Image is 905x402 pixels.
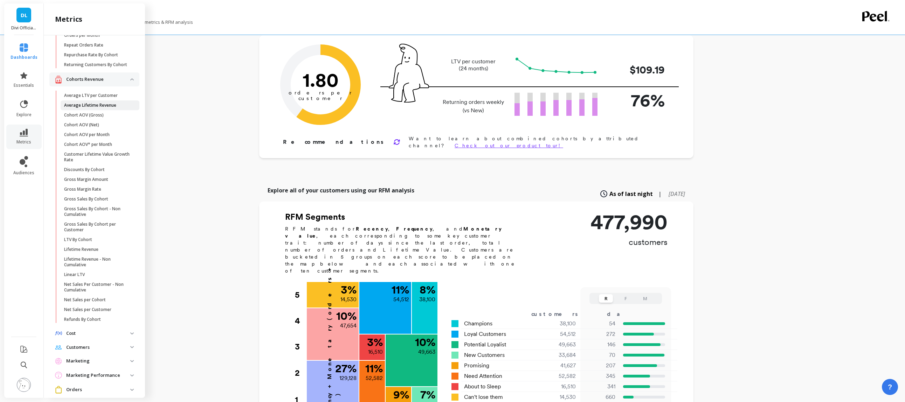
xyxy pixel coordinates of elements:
span: Potential Loyalist [464,340,506,349]
p: 341 [585,382,615,391]
p: Returning orders weekly (vs New) [441,98,506,115]
h2: RFM Segments [285,211,523,223]
p: Gross Margin Amount [64,177,108,182]
b: Recency [356,226,388,232]
p: 47,654 [340,322,357,330]
img: navigation item icon [55,331,62,336]
p: 272 [585,330,615,338]
p: Cohorts Revenue [66,76,130,83]
p: Customer Lifetime Value Growth Rate [64,151,131,163]
p: 477,990 [590,211,668,232]
img: down caret icon [130,332,134,334]
span: Promising [464,361,489,370]
p: Want to learn about combined cohorts by attributed channel? [409,135,671,149]
img: pal seatted on line [389,44,429,103]
span: As of last night [609,190,653,198]
p: 9 % [393,389,409,400]
div: 4 [295,308,306,334]
p: 49,663 [418,348,435,356]
span: dashboards [11,55,37,60]
p: Repeat Orders Rate [64,42,103,48]
img: down caret icon [130,78,134,80]
p: Net Sales per Cohort [64,297,106,303]
div: 16,510 [534,382,585,391]
p: 3 % [367,337,383,348]
p: Recommendations [283,138,385,146]
p: Average LTV per Customer [64,93,118,98]
button: R [599,294,613,303]
p: Discounts By Cohort [64,167,105,172]
p: Marketing [66,358,130,365]
p: 76% [609,87,665,113]
span: metrics [16,139,31,145]
img: navigation item icon [55,345,62,350]
p: Repurchase Rate By Cohort [64,52,118,58]
p: 129,128 [339,374,357,382]
a: Check out our product tour! [455,143,563,148]
div: days [607,310,636,318]
div: 52,582 [534,372,585,380]
div: 5 [295,282,306,308]
span: About to Sleep [464,382,501,391]
p: Linear LTV [64,272,85,277]
p: 10 % [415,337,435,348]
p: RFM stands for , , and , each corresponding to some key customer trait: number of days since the ... [285,225,523,274]
span: [DATE] [669,190,685,198]
p: 27 % [335,363,357,374]
p: 660 [585,393,615,401]
div: 49,663 [534,340,585,349]
img: navigation item icon [55,358,62,365]
p: Refunds By Cohort [64,317,101,322]
tspan: orders per [289,90,352,96]
p: LTV per customer (24 months) [441,58,506,72]
p: 207 [585,361,615,370]
img: navigation item icon [55,75,62,84]
span: Loyal Customers [464,330,506,338]
div: 38,100 [534,319,585,328]
div: 3 [295,334,306,360]
span: Champions [464,319,492,328]
div: 41,627 [534,361,585,370]
p: 52,582 [366,374,383,382]
p: 345 [585,372,615,380]
p: Lifetime Revenue - Non Cumulative [64,256,131,268]
span: | [658,190,662,198]
button: ? [882,379,898,395]
img: navigation item icon [55,386,62,393]
p: $109.19 [609,62,665,78]
p: Net Sales Per Customer - Non Cumulative [64,282,131,293]
img: navigation item icon [55,372,62,379]
p: Orders [66,386,130,393]
p: 11 % [365,363,383,374]
p: 7 % [420,389,435,400]
p: Gross Sales By Cohort - Non Cumulative [64,206,131,217]
p: Average Lifetime Revenue [64,103,116,108]
text: 1.80 [303,68,339,91]
p: Net Sales per Customer [64,307,111,312]
p: Marketing Performance [66,372,130,379]
p: Cohort AOV* per Month [64,142,112,147]
b: Frequency [396,226,433,232]
span: DL [21,11,27,19]
p: Gross Margin Rate [64,186,101,192]
div: 2 [295,360,306,386]
button: F [619,294,633,303]
span: explore [16,112,32,118]
span: audiences [13,170,34,176]
p: Orders per Month [64,33,100,38]
p: 54,512 [393,295,409,304]
p: 14,530 [340,295,357,304]
tspan: customer [298,95,343,101]
p: Cohort AOV per Month [64,132,110,137]
p: 70 [585,351,615,359]
button: M [638,294,652,303]
img: down caret icon [130,389,134,391]
div: 54,512 [534,330,585,338]
p: Gross Sales By Cohort per Customer [64,221,131,233]
div: customers [531,310,588,318]
p: 146 [585,340,615,349]
img: profile picture [17,378,31,392]
img: down caret icon [130,360,134,362]
p: Cohort AOV (Net) [64,122,99,128]
p: Explore all of your customers using our RFM analysis [268,186,414,195]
